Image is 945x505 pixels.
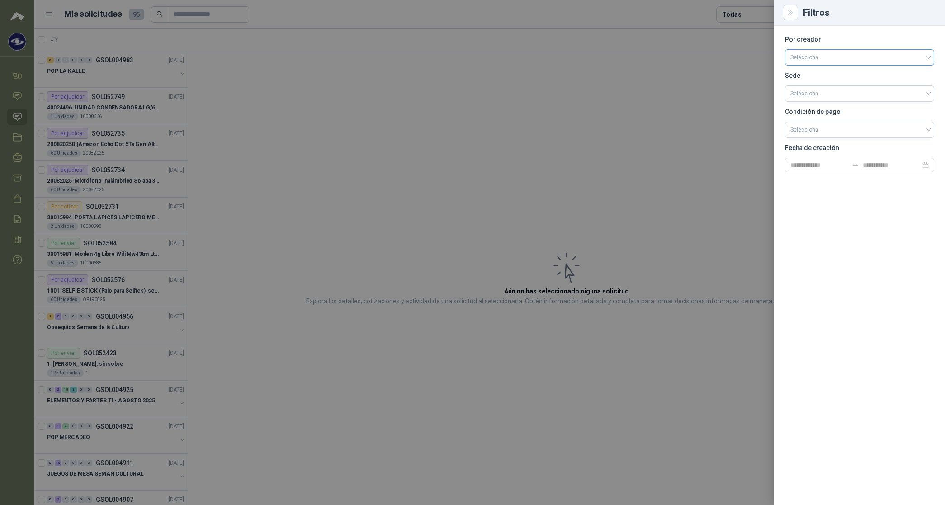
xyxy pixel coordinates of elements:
[852,161,859,169] span: swap-right
[785,109,934,114] p: Condición de pago
[785,73,934,78] p: Sede
[785,37,934,42] p: Por creador
[852,161,859,169] span: to
[785,145,934,151] p: Fecha de creación
[803,8,934,17] div: Filtros
[785,7,796,18] button: Close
